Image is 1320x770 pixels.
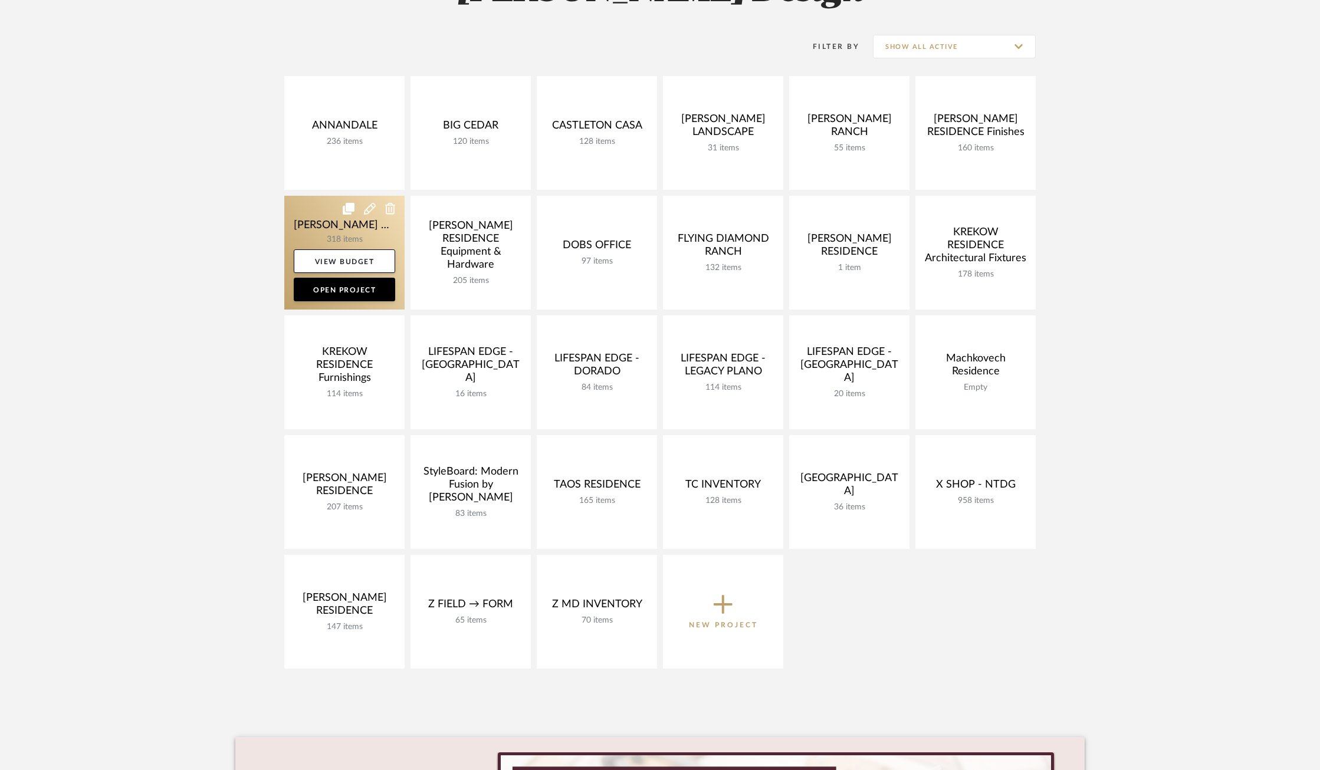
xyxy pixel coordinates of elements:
[797,41,859,52] div: Filter By
[672,478,774,496] div: TC INVENTORY
[672,352,774,383] div: LIFESPAN EDGE - LEGACY PLANO
[672,383,774,393] div: 114 items
[420,276,521,286] div: 205 items
[799,232,900,263] div: [PERSON_NAME] RESIDENCE
[546,239,648,256] div: DOBS OFFICE
[546,383,648,393] div: 84 items
[420,119,521,137] div: BIG CEDAR
[546,137,648,147] div: 128 items
[799,143,900,153] div: 55 items
[294,591,395,622] div: [PERSON_NAME] RESIDENCE
[294,278,395,301] a: Open Project
[672,143,774,153] div: 31 items
[925,496,1026,506] div: 958 items
[925,226,1026,269] div: KREKOW RESIDENCE Architectural Fixtures
[294,345,395,389] div: KREKOW RESIDENCE Furnishings
[672,232,774,263] div: FLYING DIAMOND RANCH
[925,383,1026,393] div: Empty
[294,249,395,273] a: View Budget
[420,465,521,509] div: StyleBoard: Modern Fusion by [PERSON_NAME]
[546,119,648,137] div: CASTLETON CASA
[420,219,521,276] div: [PERSON_NAME] RESIDENCE Equipment & Hardware
[420,509,521,519] div: 83 items
[420,616,521,626] div: 65 items
[420,598,521,616] div: Z FIELD → FORM
[546,598,648,616] div: Z MD INVENTORY
[925,143,1026,153] div: 160 items
[925,352,1026,383] div: Machkovech Residence
[799,113,900,143] div: [PERSON_NAME] RANCH
[663,555,783,669] button: New Project
[420,389,521,399] div: 16 items
[546,256,648,266] div: 97 items
[925,269,1026,279] div: 178 items
[925,113,1026,143] div: [PERSON_NAME] RESIDENCE Finishes
[420,345,521,389] div: LIFESPAN EDGE - [GEOGRAPHIC_DATA]
[799,263,900,273] div: 1 item
[294,472,395,502] div: [PERSON_NAME] RESIDENCE
[799,472,900,502] div: [GEOGRAPHIC_DATA]
[294,389,395,399] div: 114 items
[294,119,395,137] div: ANNANDALE
[294,502,395,512] div: 207 items
[546,352,648,383] div: LIFESPAN EDGE - DORADO
[672,113,774,143] div: [PERSON_NAME] LANDSCAPE
[799,502,900,512] div: 36 items
[420,137,521,147] div: 120 items
[294,622,395,632] div: 147 items
[799,389,900,399] div: 20 items
[294,137,395,147] div: 236 items
[689,619,758,631] p: New Project
[546,616,648,626] div: 70 items
[799,345,900,389] div: LIFESPAN EDGE - [GEOGRAPHIC_DATA]
[546,478,648,496] div: TAOS RESIDENCE
[546,496,648,506] div: 165 items
[672,263,774,273] div: 132 items
[925,478,1026,496] div: X SHOP - NTDG
[672,496,774,506] div: 128 items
